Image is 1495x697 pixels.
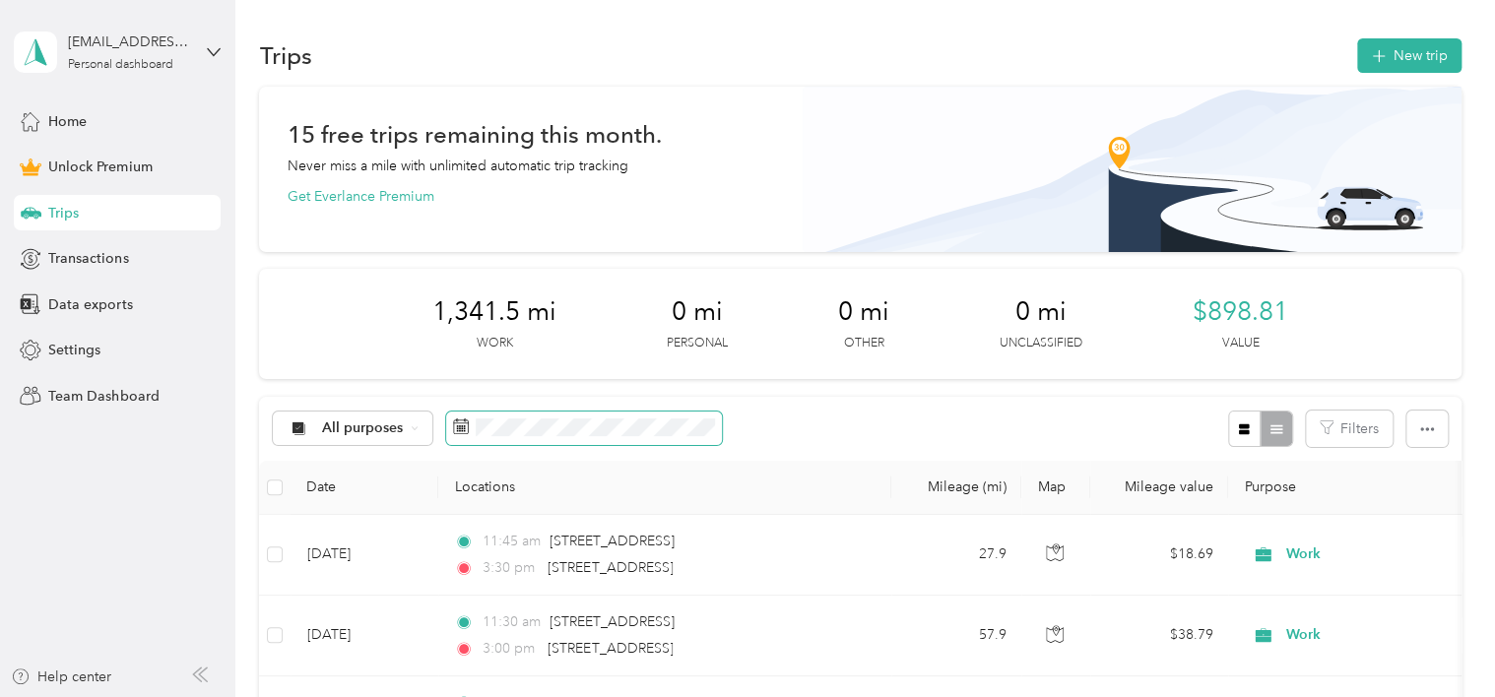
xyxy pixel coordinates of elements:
img: Banner [803,87,1462,252]
td: 27.9 [891,515,1021,596]
span: 3:30 pm [483,557,539,579]
p: Other [843,335,883,352]
span: 11:45 am [483,531,541,552]
span: Trips [48,203,79,223]
span: 0 mi [838,296,889,328]
td: $38.79 [1090,596,1228,676]
button: Filters [1306,411,1393,447]
div: [EMAIL_ADDRESS][DOMAIN_NAME] [68,32,191,52]
span: 11:30 am [483,611,541,633]
span: Team Dashboard [48,386,159,407]
span: Work [1286,624,1466,646]
div: Personal dashboard [68,59,173,71]
p: Value [1221,335,1259,352]
p: Never miss a mile with unlimited automatic trip tracking [287,156,627,176]
button: Get Everlance Premium [287,186,433,207]
span: Data exports [48,294,132,315]
span: All purposes [322,421,404,435]
span: [STREET_ADDRESS] [550,613,675,630]
span: Unlock Premium [48,157,152,177]
span: [STREET_ADDRESS] [548,559,673,576]
th: Map [1021,461,1090,515]
span: Settings [48,340,100,360]
td: 57.9 [891,596,1021,676]
span: 1,341.5 mi [432,296,556,328]
span: 0 mi [672,296,723,328]
span: Work [1286,543,1466,565]
th: Locations [438,461,891,515]
td: $18.69 [1090,515,1228,596]
span: 3:00 pm [483,638,539,660]
th: Date [291,461,438,515]
h1: Trips [259,45,311,66]
p: Unclassified [1000,335,1082,352]
p: Work [476,335,512,352]
iframe: Everlance-gr Chat Button Frame [1385,587,1495,697]
span: [STREET_ADDRESS] [548,640,673,657]
h1: 15 free trips remaining this month. [287,124,661,145]
span: [STREET_ADDRESS] [550,533,675,549]
th: Mileage value [1090,461,1228,515]
button: New trip [1357,38,1462,73]
td: [DATE] [291,596,438,676]
span: Transactions [48,248,128,269]
p: Personal [667,335,728,352]
th: Mileage (mi) [891,461,1021,515]
td: [DATE] [291,515,438,596]
span: $898.81 [1193,296,1288,328]
span: Home [48,111,87,132]
span: 0 mi [1015,296,1067,328]
button: Help center [11,666,111,687]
